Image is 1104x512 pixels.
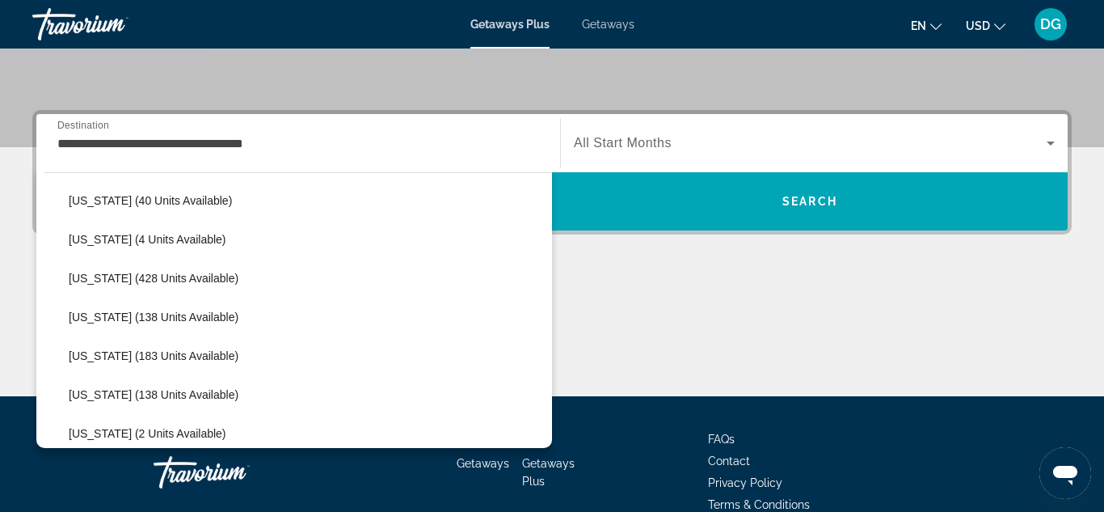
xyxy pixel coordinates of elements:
span: USD [966,19,990,32]
a: Privacy Policy [708,476,782,489]
span: Destination [57,120,109,130]
a: FAQs [708,433,735,446]
button: User Menu [1030,7,1072,41]
div: Search widget [36,114,1068,231]
span: [US_STATE] (138 units available) [69,311,238,324]
a: Getaways Plus [522,457,575,488]
button: Select destination: Kentucky (2 units available) [61,419,552,448]
button: Change currency [966,14,1005,37]
iframe: Button to launch messaging window [1039,447,1091,499]
span: All Start Months [574,136,672,150]
button: Search [552,172,1068,231]
span: DG [1040,16,1061,32]
a: Getaways Plus [470,18,550,31]
a: Terms & Conditions [708,498,810,511]
span: [US_STATE] (428 units available) [69,272,238,285]
span: en [911,19,926,32]
span: [US_STATE] (2 units available) [69,427,226,440]
span: [US_STATE] (40 units available) [69,194,232,207]
span: [US_STATE] (4 units available) [69,233,226,246]
span: [US_STATE] (138 units available) [69,388,238,401]
button: Select destination: Hawaii (4 units available) [61,225,552,254]
button: Select destination: Indiana (183 units available) [61,341,552,370]
div: Destination options [36,164,552,448]
a: Contact [708,455,750,468]
span: [US_STATE] (183 units available) [69,349,238,362]
button: Change language [911,14,942,37]
input: Select destination [57,134,539,154]
a: Getaways [582,18,634,31]
button: Select destination: Georgia (40 units available) [61,186,552,215]
button: Select destination: Iowa (138 units available) [61,380,552,409]
a: Getaways [457,457,509,470]
button: Select destination: Illinois (138 units available) [61,303,552,332]
a: Go Home [154,448,315,497]
span: Search [782,195,837,208]
a: Travorium [32,3,194,45]
button: Select destination: Idaho (428 units available) [61,264,552,293]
